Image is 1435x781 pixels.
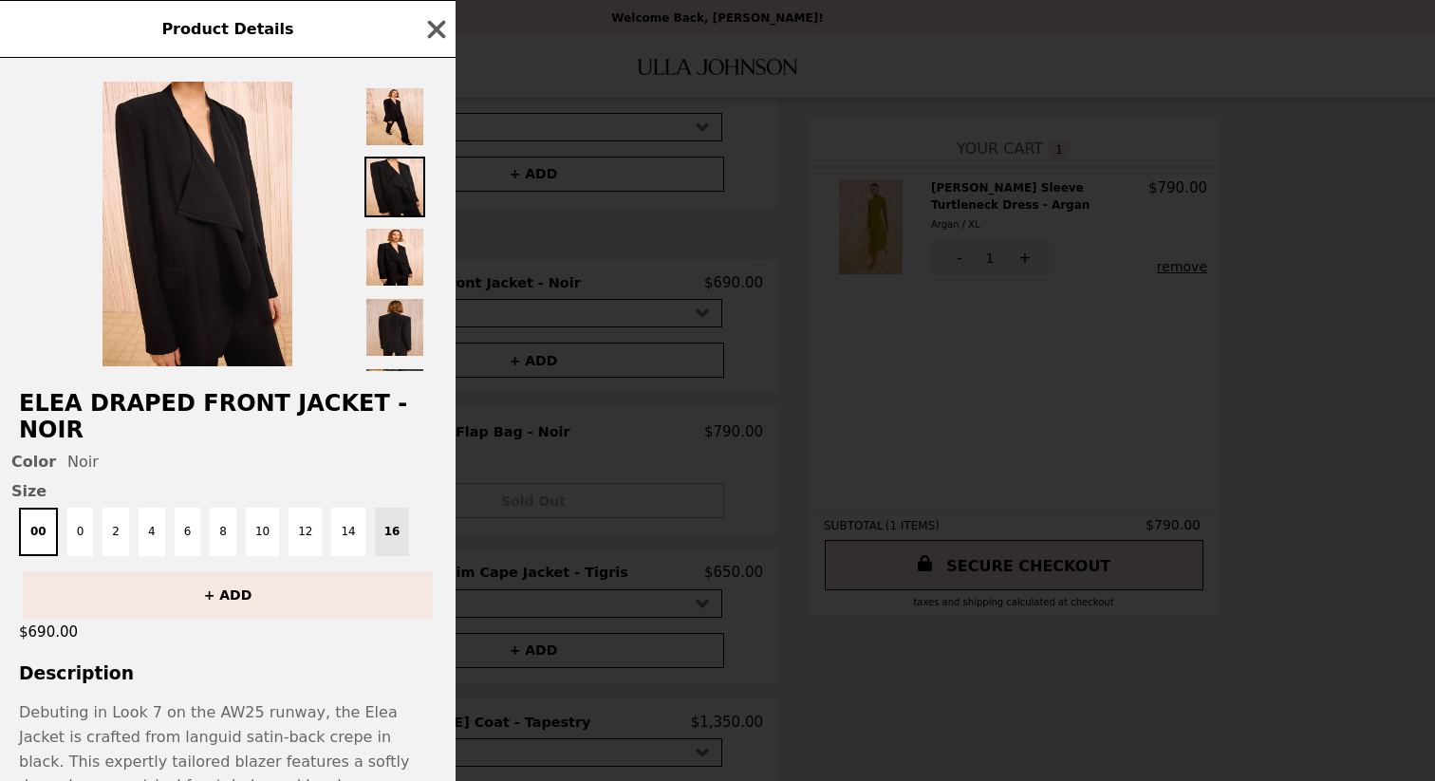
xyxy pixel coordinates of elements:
button: + ADD [23,571,433,619]
img: Thumbnail 4 [364,297,425,358]
img: Thumbnail 1 [364,86,425,147]
span: Size [11,482,444,500]
img: Thumbnail 2 [364,157,425,217]
button: 10 [246,508,279,556]
button: 8 [210,508,236,556]
button: 00 [19,508,58,556]
div: Noir [11,453,444,471]
button: 14 [331,508,364,556]
button: 0 [67,508,94,556]
span: Product Details [161,20,293,38]
button: 12 [289,508,322,556]
span: Color [11,453,56,471]
img: Noir / 00 [102,82,292,366]
button: 2 [102,508,129,556]
button: 4 [139,508,165,556]
img: Thumbnail 5 [364,367,425,428]
img: Thumbnail 3 [364,227,425,288]
button: 6 [175,508,201,556]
